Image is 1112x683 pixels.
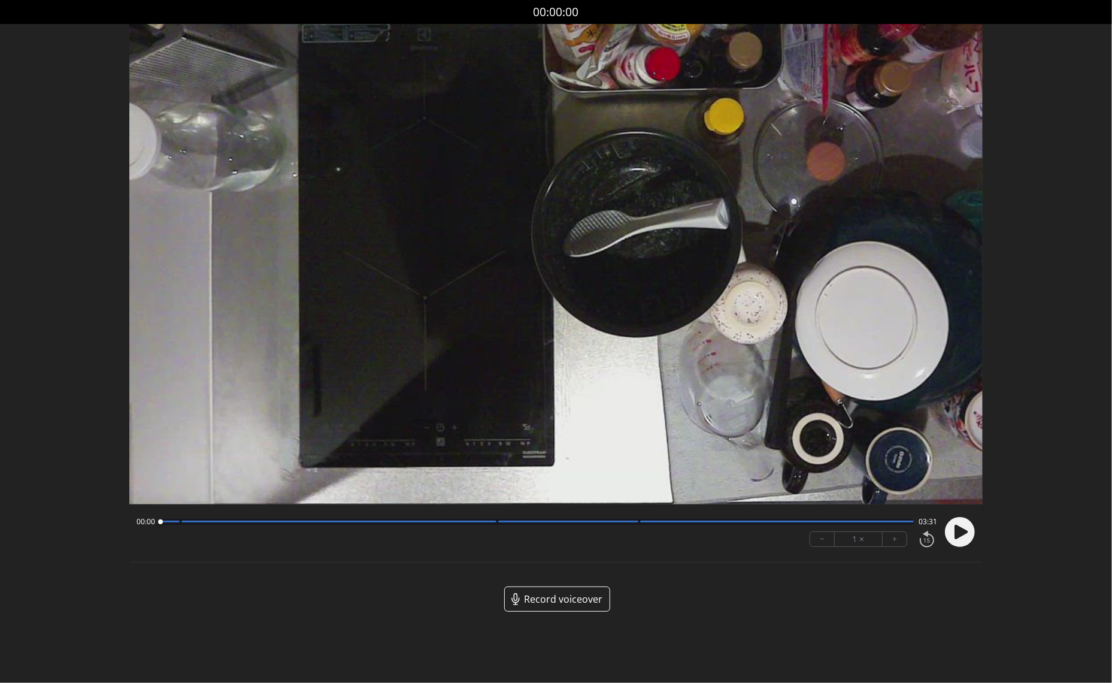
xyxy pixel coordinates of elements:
button: + [883,532,907,546]
a: 00:00:00 [534,4,579,21]
div: 1 × [835,532,883,546]
span: 03:31 [919,517,937,527]
span: Record voiceover [524,592,602,606]
span: 00:00 [137,517,155,527]
a: Record voiceover [504,587,610,612]
button: − [810,532,835,546]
